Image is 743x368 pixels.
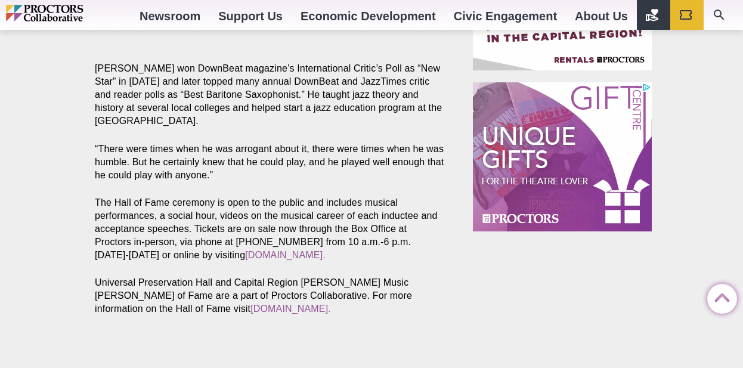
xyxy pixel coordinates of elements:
a: Back to Top [707,284,731,308]
p: “There were times when he was arrogant about it, there were times when he was humble. But he cert... [95,143,445,182]
a: [DOMAIN_NAME]. [250,304,331,314]
p: The Hall of Fame ceremony is open to the public and includes musical performances, a social hour,... [95,196,445,262]
p: Universal Preservation Hall and Capital Region [PERSON_NAME] Music [PERSON_NAME] of Fame are a pa... [95,276,445,316]
iframe: Advertisement [473,82,652,231]
p: [PERSON_NAME] won DownBeat magazine’s International Critic’s Poll as “New Star” in [DATE] and lat... [95,62,445,128]
a: [DOMAIN_NAME]. [245,250,326,260]
img: Proctors logo [6,5,131,21]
